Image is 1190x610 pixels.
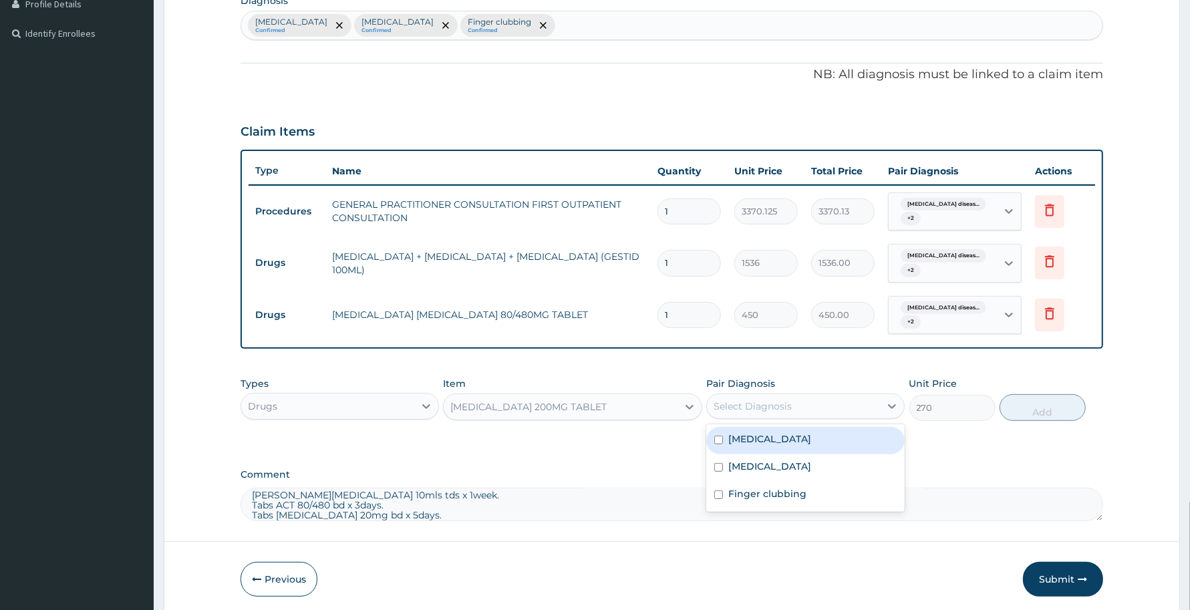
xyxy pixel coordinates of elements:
label: Unit Price [909,377,957,390]
label: [MEDICAL_DATA] [728,460,811,473]
th: Actions [1028,158,1095,184]
button: Previous [241,562,317,597]
button: Add [1000,394,1086,421]
p: NB: All diagnosis must be linked to a claim item [241,66,1103,84]
label: Comment [241,469,1103,480]
span: + 2 [901,315,921,329]
th: Total Price [804,158,881,184]
span: + 2 [901,212,921,225]
td: Drugs [249,303,325,327]
label: Item [443,377,466,390]
td: Procedures [249,199,325,224]
span: [MEDICAL_DATA] diseas... [901,249,986,263]
th: Type [249,158,325,183]
div: Drugs [248,400,277,413]
td: [MEDICAL_DATA] + [MEDICAL_DATA] + [MEDICAL_DATA] (GESTID 100ML) [325,243,651,283]
label: Finger clubbing [728,487,806,500]
label: [MEDICAL_DATA] [728,432,811,446]
label: Types [241,378,269,390]
div: Select Diagnosis [714,400,792,413]
p: [MEDICAL_DATA] [361,17,434,27]
p: [MEDICAL_DATA] [255,17,327,27]
span: remove selection option [440,19,452,31]
td: [MEDICAL_DATA] [MEDICAL_DATA] 80/480MG TABLET [325,301,651,328]
div: [MEDICAL_DATA] 200MG TABLET [450,400,607,414]
h3: Claim Items [241,125,315,140]
span: [MEDICAL_DATA] diseas... [901,198,986,211]
th: Name [325,158,651,184]
span: + 2 [901,264,921,277]
th: Unit Price [728,158,804,184]
span: remove selection option [333,19,345,31]
small: Confirmed [361,27,434,34]
p: Finger clubbing [468,17,531,27]
td: Drugs [249,251,325,275]
small: Confirmed [255,27,327,34]
small: Confirmed [468,27,531,34]
button: Submit [1023,562,1103,597]
td: GENERAL PRACTITIONER CONSULTATION FIRST OUTPATIENT CONSULTATION [325,191,651,231]
label: Pair Diagnosis [706,377,775,390]
span: remove selection option [537,19,549,31]
th: Quantity [651,158,728,184]
th: Pair Diagnosis [881,158,1028,184]
span: [MEDICAL_DATA] diseas... [901,301,986,315]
